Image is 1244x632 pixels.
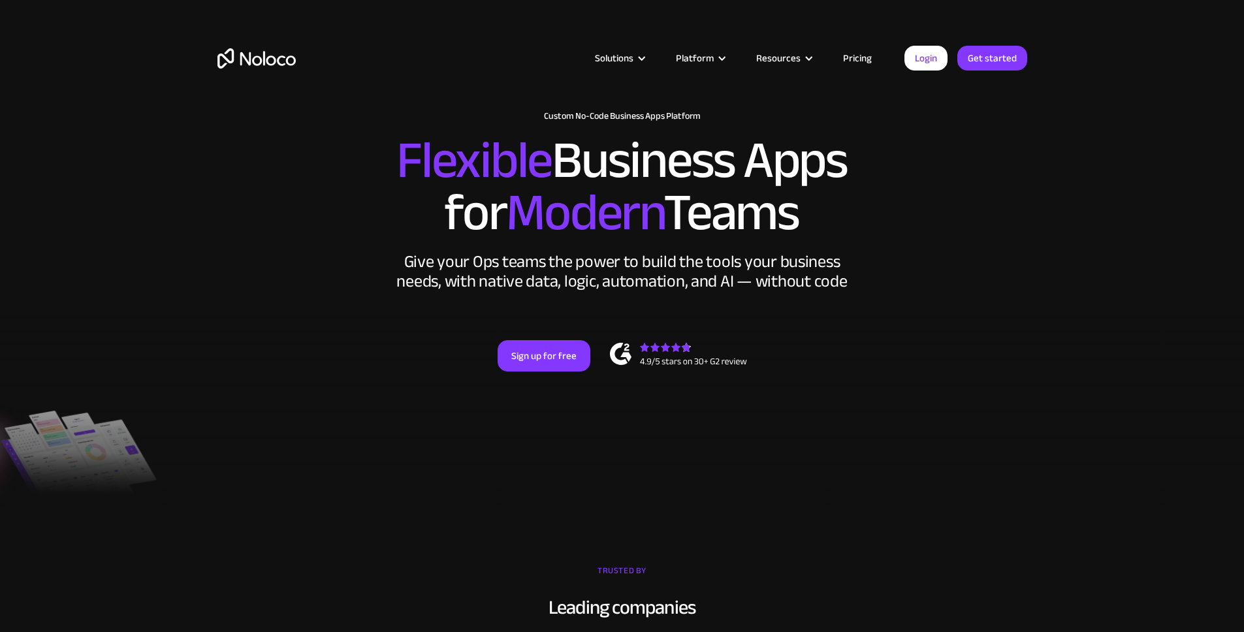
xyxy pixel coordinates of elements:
div: Give your Ops teams the power to build the tools your business needs, with native data, logic, au... [394,252,851,291]
div: Platform [676,50,714,67]
div: Resources [756,50,801,67]
a: Pricing [827,50,888,67]
a: Login [904,46,948,71]
div: Solutions [579,50,660,67]
span: Flexible [396,112,552,209]
div: Resources [740,50,827,67]
span: Modern [506,164,663,261]
a: home [217,48,296,69]
div: Platform [660,50,740,67]
a: Get started [957,46,1027,71]
h2: Business Apps for Teams [217,134,1027,239]
a: Sign up for free [498,340,590,371]
div: Solutions [595,50,633,67]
